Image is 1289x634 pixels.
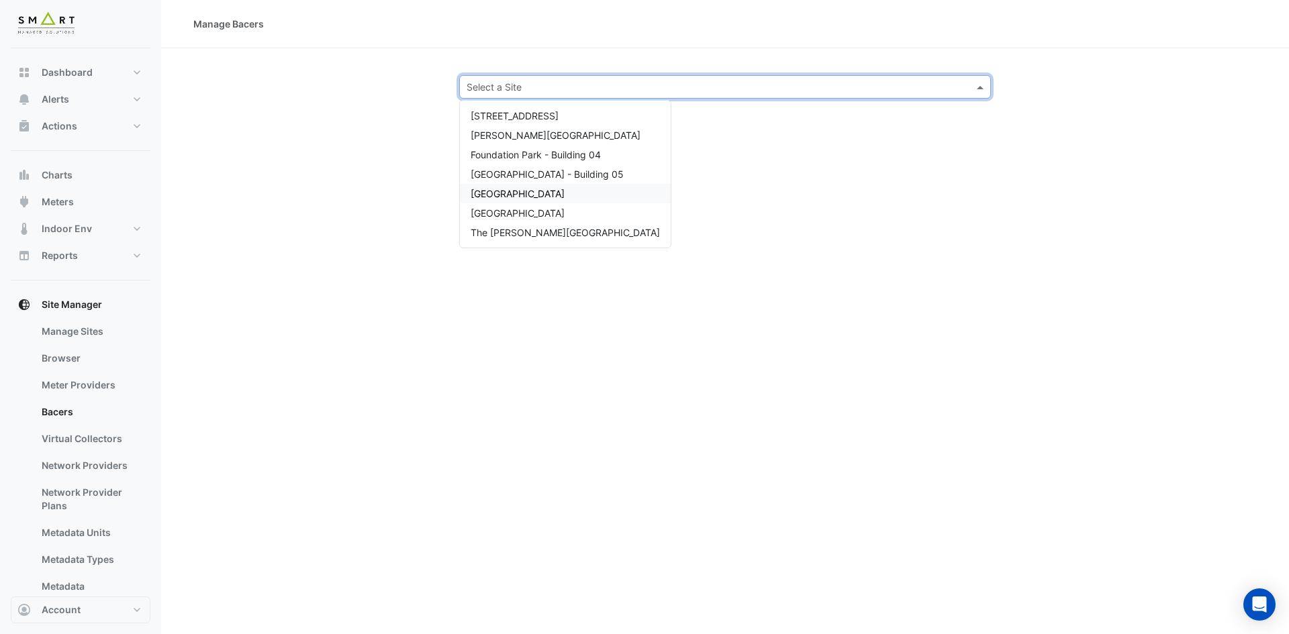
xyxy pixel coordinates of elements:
button: Actions [11,113,150,140]
button: Reports [11,242,150,269]
span: Charts [42,168,73,182]
button: Indoor Env [11,215,150,242]
a: Metadata Types [31,546,150,573]
app-icon: Actions [17,119,31,133]
a: Metadata [31,573,150,600]
button: Meters [11,189,150,215]
button: Account [11,596,150,623]
app-icon: Meters [17,195,31,209]
app-icon: Dashboard [17,66,31,79]
button: Alerts [11,86,150,113]
span: [GEOGRAPHIC_DATA] [471,207,565,219]
span: Meters [42,195,74,209]
span: [GEOGRAPHIC_DATA] - Building 05 [471,168,624,180]
app-icon: Charts [17,168,31,182]
app-icon: Reports [17,249,31,262]
a: Manage Sites [31,318,150,345]
button: Dashboard [11,59,150,86]
span: Dashboard [42,66,93,79]
app-icon: Site Manager [17,298,31,311]
button: Site Manager [11,291,150,318]
a: Network Provider Plans [31,479,150,519]
span: Account [42,603,81,617]
div: Options List [460,101,671,248]
span: Alerts [42,93,69,106]
app-icon: Alerts [17,93,31,106]
a: Metadata Units [31,519,150,546]
span: Site Manager [42,298,102,311]
span: The [PERSON_NAME][GEOGRAPHIC_DATA] [471,227,660,238]
span: Reports [42,249,78,262]
a: Network Providers [31,452,150,479]
span: [STREET_ADDRESS] [471,110,559,121]
a: Meter Providers [31,372,150,399]
span: Indoor Env [42,222,92,235]
button: Charts [11,162,150,189]
span: Actions [42,119,77,133]
a: Virtual Collectors [31,425,150,452]
span: [GEOGRAPHIC_DATA] [471,188,565,199]
div: Manage Bacers [193,17,264,31]
a: Bacers [31,399,150,425]
span: Foundation Park - Building 04 [471,149,601,160]
app-icon: Indoor Env [17,222,31,235]
span: [PERSON_NAME][GEOGRAPHIC_DATA] [471,129,640,141]
div: Open Intercom Messenger [1243,588,1276,621]
a: Browser [31,345,150,372]
img: Company Logo [16,11,77,38]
